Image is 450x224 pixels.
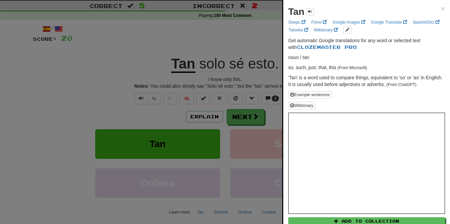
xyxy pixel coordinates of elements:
[343,26,351,34] button: edit links
[441,5,445,12] button: Close
[288,64,445,71] p: so, such, just, that, this
[297,44,357,50] a: Clozemaster Pro
[288,91,332,99] button: Example sentences
[288,54,445,61] p: noun / tan
[338,65,367,70] small: (From Microsoft)
[288,6,305,17] strong: Tan
[312,26,340,34] a: Wiktionary
[411,19,442,26] a: SpanishDict
[287,26,310,34] a: Tatoeba
[387,82,417,87] small: (From ChatGPT)
[287,19,308,26] a: DeepL
[288,102,315,109] button: Wiktionary
[288,74,445,88] p: 'Tan' is a word used to compare things, equivalent to 'so' or 'as' in English. It is usually used...
[330,19,367,26] a: Google Images
[441,5,445,12] span: ×
[288,37,445,51] p: Get automatic Google translations for any word or selected text with .
[309,19,329,26] a: Forvo
[369,19,409,26] a: Google Translate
